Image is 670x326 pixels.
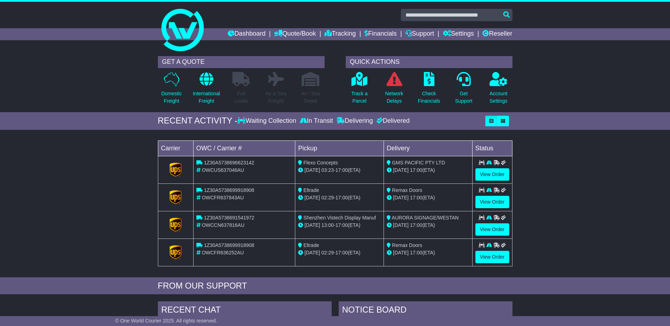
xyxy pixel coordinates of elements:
[321,167,334,173] span: 03:23
[237,117,298,125] div: Waiting Collection
[204,160,254,165] span: 1Z30A5738696623142
[475,196,509,208] a: View Order
[393,167,409,173] span: [DATE]
[472,140,512,156] td: Status
[325,28,356,40] a: Tracking
[375,117,410,125] div: Delivered
[170,245,182,259] img: GetCarrierServiceLogo
[392,215,459,221] span: AURORA SIGNAGE/WESTAN
[393,222,409,228] span: [DATE]
[482,28,512,40] a: Reseller
[298,117,335,125] div: In Transit
[417,72,440,109] a: CheckFinancials
[321,195,334,200] span: 02:29
[410,167,422,173] span: 17:00
[336,195,348,200] span: 17:00
[321,250,334,255] span: 02:29
[304,222,320,228] span: [DATE]
[405,28,434,40] a: Support
[321,222,334,228] span: 13:00
[392,160,445,165] span: GMS PACIFIC PTY LTD
[274,28,316,40] a: Quote/Book
[202,250,244,255] span: OWCFR636252AU
[204,187,254,193] span: 1Z30A5738699918908
[202,167,244,173] span: OWCUS637046AU
[336,167,348,173] span: 17:00
[351,90,368,105] p: Track a Parcel
[192,72,220,109] a: InternationalFreight
[303,187,319,193] span: Eltrade
[232,90,250,105] p: Full Loads
[393,195,409,200] span: [DATE]
[303,242,319,248] span: Eltrade
[490,90,508,105] p: Account Settings
[304,167,320,173] span: [DATE]
[161,90,182,105] p: Domestic Freight
[298,167,381,174] div: - (ETA)
[410,222,422,228] span: 17:00
[443,28,474,40] a: Settings
[410,195,422,200] span: 17:00
[170,218,182,232] img: GetCarrierServiceLogo
[161,72,182,109] a: DomesticFreight
[455,72,473,109] a: GetSupport
[336,250,348,255] span: 17:00
[298,249,381,256] div: - (ETA)
[475,251,509,263] a: View Order
[392,242,422,248] span: Remax Doors
[410,250,422,255] span: 17:00
[339,301,512,320] div: NOTICE BOARD
[170,190,182,204] img: GetCarrierServiceLogo
[204,242,254,248] span: 1Z30A5738699918908
[385,90,403,105] p: Network Delays
[387,194,469,201] div: (ETA)
[266,90,286,105] p: Air & Sea Freight
[418,90,440,105] p: Check Financials
[301,90,320,105] p: Air / Sea Depot
[335,117,375,125] div: Delivering
[387,249,469,256] div: (ETA)
[295,140,384,156] td: Pickup
[387,167,469,174] div: (ETA)
[298,222,381,229] div: - (ETA)
[115,318,217,324] span: © One World Courier 2025. All rights reserved.
[193,140,295,156] td: OWC / Carrier #
[158,140,193,156] td: Carrier
[455,90,472,105] p: Get Support
[193,90,220,105] p: International Freight
[346,56,512,68] div: QUICK ACTIONS
[158,281,512,291] div: FROM OUR SUPPORT
[298,194,381,201] div: - (ETA)
[351,72,368,109] a: Track aParcel
[304,250,320,255] span: [DATE]
[489,72,508,109] a: AccountSettings
[393,250,409,255] span: [DATE]
[303,215,376,221] span: Shenzhen Vistech Display Manuf
[204,215,254,221] span: 1Z30A5738691541972
[475,168,509,181] a: View Order
[158,301,332,320] div: RECENT CHAT
[364,28,397,40] a: Financials
[387,222,469,229] div: (ETA)
[170,163,182,177] img: GetCarrierServiceLogo
[158,56,325,68] div: GET A QUOTE
[228,28,266,40] a: Dashboard
[158,116,238,126] div: RECENT ACTIVITY -
[303,160,338,165] span: Flexo Concepts
[385,72,403,109] a: NetworkDelays
[202,195,244,200] span: OWCFR637843AU
[384,140,472,156] td: Delivery
[304,195,320,200] span: [DATE]
[392,187,422,193] span: Remax Doors
[475,223,509,236] a: View Order
[336,222,348,228] span: 17:00
[202,222,244,228] span: OWCCN637816AU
